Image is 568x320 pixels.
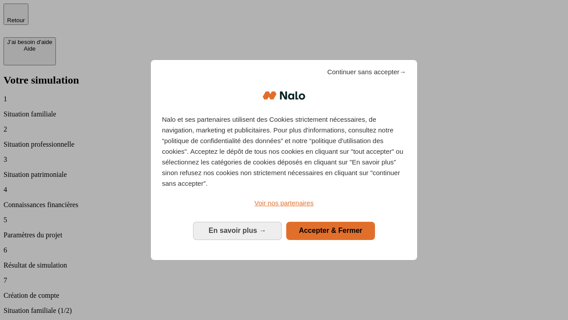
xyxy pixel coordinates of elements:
span: Accepter & Fermer [299,227,362,234]
img: Logo [263,82,305,109]
span: En savoir plus → [209,227,266,234]
button: Accepter & Fermer: Accepter notre traitement des données et fermer [286,222,375,240]
p: Nalo et ses partenaires utilisent des Cookies strictement nécessaires, de navigation, marketing e... [162,114,406,189]
span: Voir nos partenaires [254,199,313,207]
a: Voir nos partenaires [162,198,406,208]
div: Bienvenue chez Nalo Gestion du consentement [151,60,417,260]
button: En savoir plus: Configurer vos consentements [193,222,282,240]
span: Continuer sans accepter→ [327,67,406,77]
